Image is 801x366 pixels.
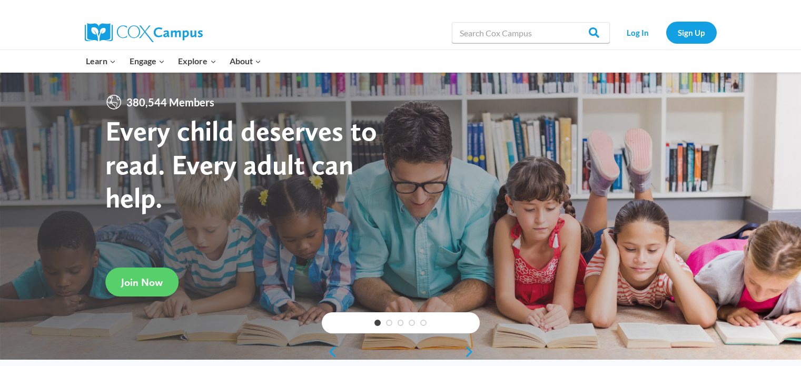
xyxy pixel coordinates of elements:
span: Join Now [121,276,163,289]
input: Search Cox Campus [452,22,610,43]
a: Join Now [105,268,179,296]
a: 4 [409,320,415,326]
a: 5 [420,320,427,326]
div: content slider buttons [322,341,480,362]
a: previous [322,345,338,358]
a: 2 [386,320,392,326]
span: Explore [178,54,216,68]
img: Cox Campus [85,23,203,42]
a: Log In [615,22,661,43]
nav: Secondary Navigation [615,22,717,43]
a: next [464,345,480,358]
span: About [230,54,261,68]
nav: Primary Navigation [80,50,268,72]
span: 380,544 Members [122,94,219,111]
span: Engage [130,54,165,68]
a: 1 [374,320,381,326]
strong: Every child deserves to read. Every adult can help. [105,114,377,214]
a: 3 [398,320,404,326]
span: Learn [86,54,116,68]
a: Sign Up [666,22,717,43]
